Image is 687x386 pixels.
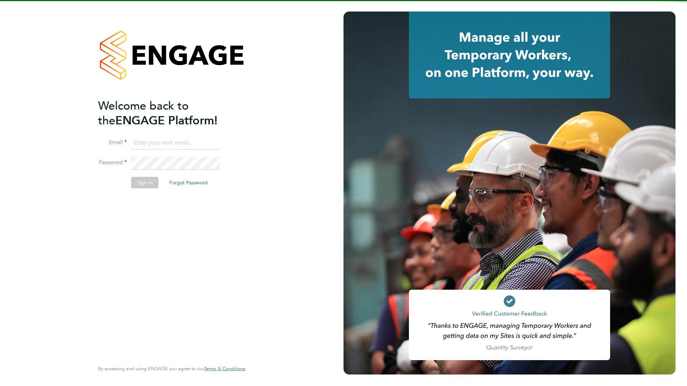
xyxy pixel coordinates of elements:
label: Email [98,139,127,146]
button: Sign In [131,177,158,188]
button: Forgot Password [163,177,213,188]
span: By accessing and using ENGAGE you agree to our [98,366,245,372]
input: Enter your work email... [131,137,220,150]
a: Terms & Conditions [204,366,245,372]
span: Welcome back to the [98,99,189,128]
h2: ENGAGE Platform! [98,98,238,128]
label: Password [98,159,127,166]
